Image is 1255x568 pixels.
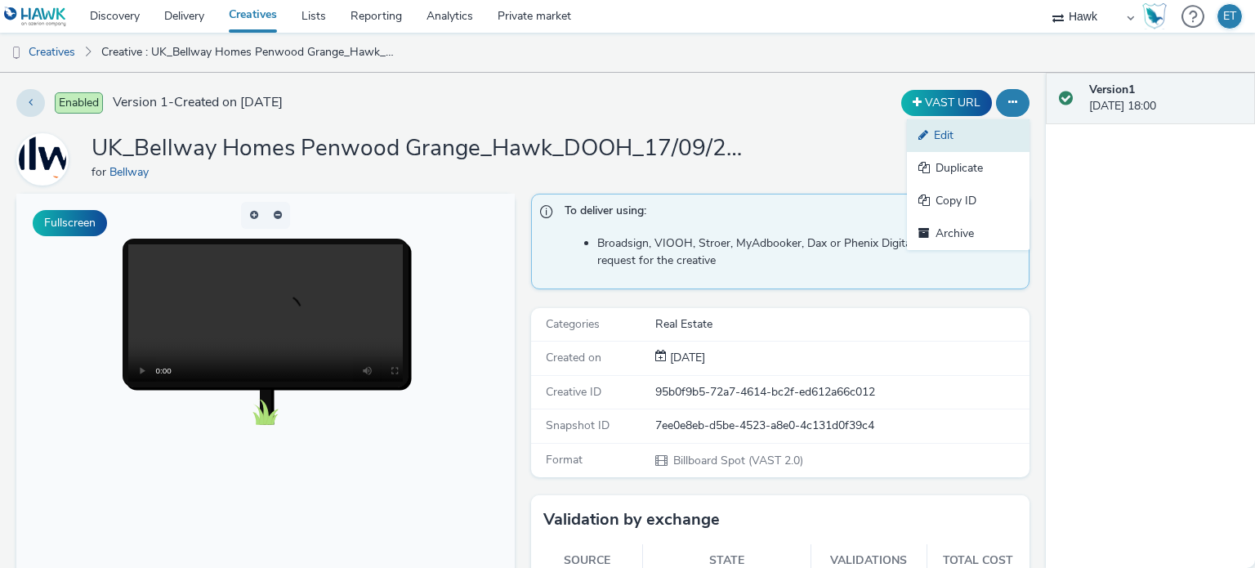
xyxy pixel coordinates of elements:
[113,93,283,112] span: Version 1 - Created on [DATE]
[109,164,155,180] a: Bellway
[543,508,720,532] h3: Validation by exchange
[93,33,407,72] a: Creative : UK_Bellway Homes Penwood Grange_Hawk_DOOH_17/09/2025_612x306 (copy)
[1223,4,1236,29] div: ET
[907,119,1029,152] a: Edit
[546,350,601,365] span: Created on
[1089,82,1135,97] strong: Version 1
[92,164,109,180] span: for
[1142,3,1167,29] img: Hawk Academy
[546,418,610,433] span: Snapshot ID
[92,133,745,164] h1: UK_Bellway Homes Penwood Grange_Hawk_DOOH_17/09/2025_612x306 (copy)
[4,7,67,27] img: undefined Logo
[907,217,1029,250] a: Archive
[1089,82,1242,115] div: [DATE] 18:00
[546,452,583,467] span: Format
[565,203,1012,224] span: To deliver using:
[8,45,25,61] img: dooh
[655,384,1028,400] div: 95b0f9b5-72a7-4614-bc2f-ed612a66c012
[667,350,705,365] span: [DATE]
[55,92,103,114] span: Enabled
[907,185,1029,217] a: Copy ID
[597,235,1021,269] li: Broadsign, VIOOH, Stroer, MyAdbooker, Dax or Phenix Digital: send a validation request for the cr...
[655,418,1028,434] div: 7ee0e8eb-d5be-4523-a8e0-4c131d0f39c4
[672,453,803,468] span: Billboard Spot (VAST 2.0)
[19,136,66,183] img: Bellway
[1142,3,1173,29] a: Hawk Academy
[546,316,600,332] span: Categories
[901,90,992,116] button: VAST URL
[33,210,107,236] button: Fullscreen
[667,350,705,366] div: Creation 18 September 2025, 18:00
[546,384,601,400] span: Creative ID
[16,151,75,167] a: Bellway
[897,90,996,116] div: Duplicate the creative as a VAST URL
[655,316,1028,333] div: Real Estate
[907,152,1029,185] a: Duplicate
